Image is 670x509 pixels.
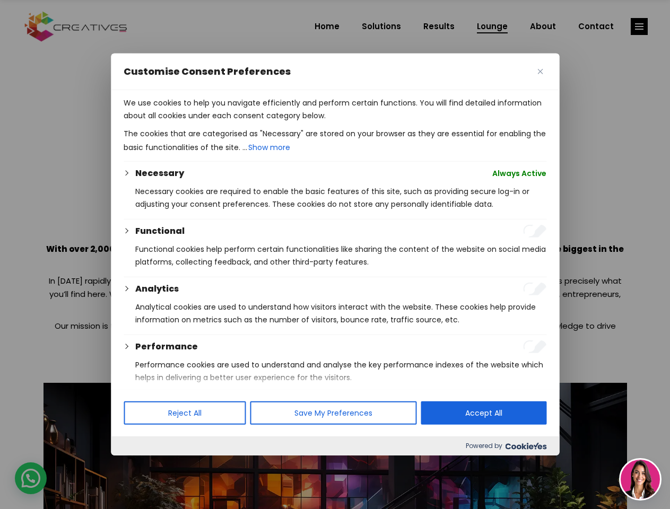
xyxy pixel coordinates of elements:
button: Analytics [135,283,179,295]
p: Necessary cookies are required to enable the basic features of this site, such as providing secur... [135,185,546,210]
button: Functional [135,225,185,238]
button: Reject All [124,401,246,425]
button: Accept All [421,401,546,425]
button: Performance [135,340,198,353]
img: agent [621,460,660,499]
p: The cookies that are categorised as "Necessary" are stored on your browser as they are essential ... [124,127,546,155]
input: Enable Functional [523,225,546,238]
button: Close [534,65,546,78]
p: We use cookies to help you navigate efficiently and perform certain functions. You will find deta... [124,96,546,122]
div: Powered by [111,436,559,455]
button: Necessary [135,167,184,180]
p: Performance cookies are used to understand and analyse the key performance indexes of the website... [135,358,546,384]
span: Always Active [492,167,546,180]
input: Enable Performance [523,340,546,353]
button: Save My Preferences [250,401,416,425]
div: Customise Consent Preferences [111,54,559,455]
img: Close [537,69,543,74]
button: Show more [247,140,291,155]
input: Enable Analytics [523,283,546,295]
span: Customise Consent Preferences [124,65,291,78]
img: Cookieyes logo [505,443,546,450]
p: Analytical cookies are used to understand how visitors interact with the website. These cookies h... [135,301,546,326]
p: Functional cookies help perform certain functionalities like sharing the content of the website o... [135,243,546,268]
